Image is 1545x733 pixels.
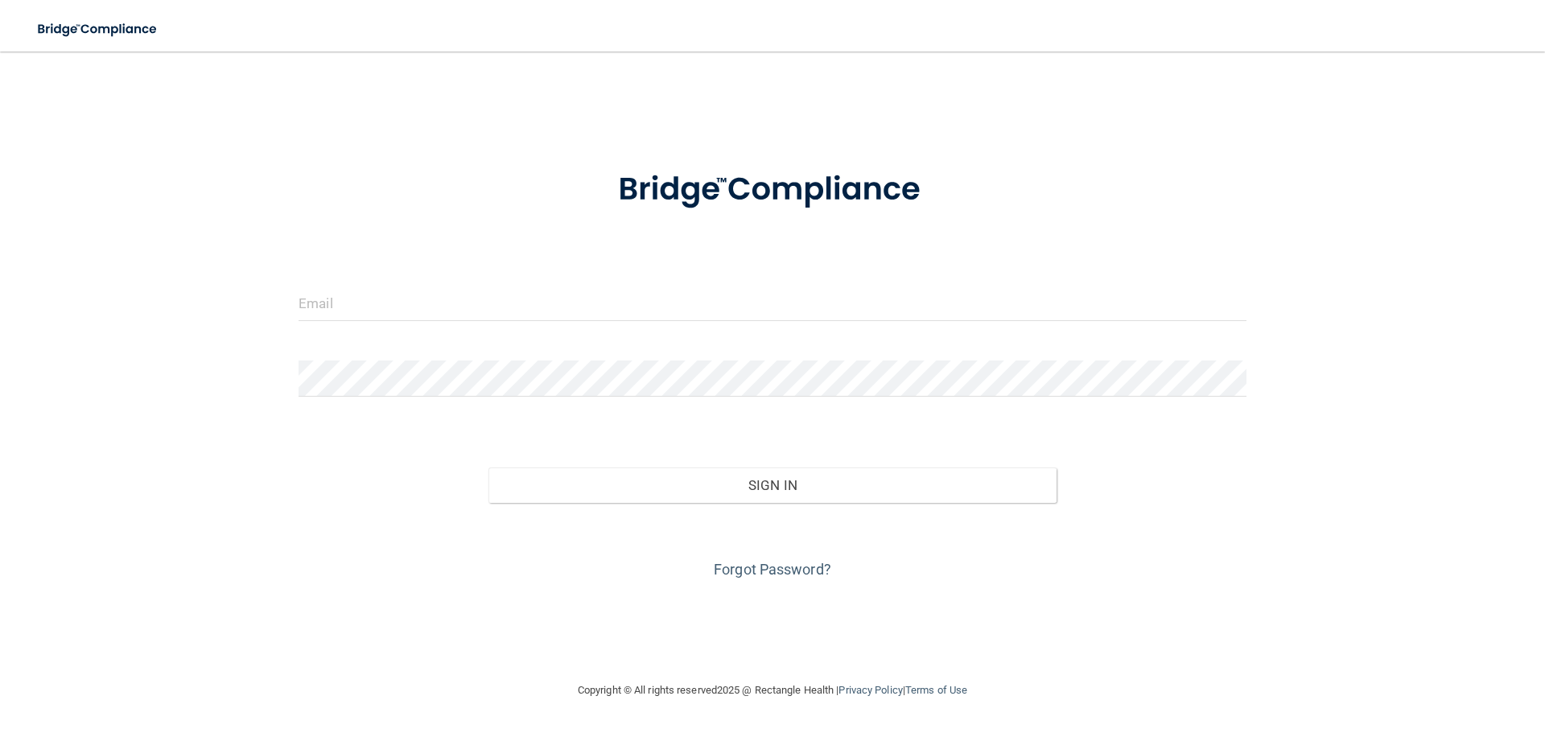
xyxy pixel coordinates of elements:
[488,467,1057,503] button: Sign In
[479,665,1066,716] div: Copyright © All rights reserved 2025 @ Rectangle Health | |
[905,684,967,696] a: Terms of Use
[838,684,902,696] a: Privacy Policy
[585,148,960,232] img: bridge_compliance_login_screen.278c3ca4.svg
[24,13,172,46] img: bridge_compliance_login_screen.278c3ca4.svg
[714,561,831,578] a: Forgot Password?
[299,285,1246,321] input: Email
